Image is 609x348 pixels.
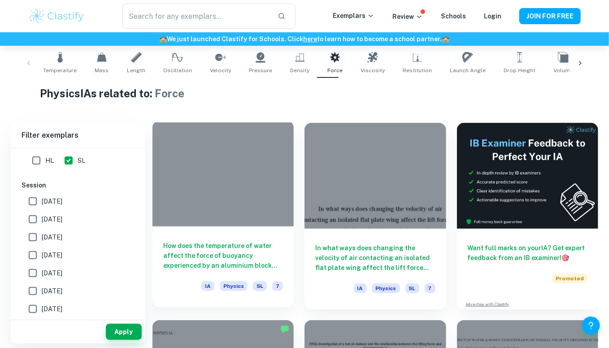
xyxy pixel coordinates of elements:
[45,156,54,165] span: HL
[450,66,486,74] span: Launch Angle
[361,66,385,74] span: Viscosity
[42,214,62,224] span: [DATE]
[582,317,600,335] button: Help and Feedback
[163,241,283,270] h6: How does the temperature of water affect the force of buoyancy experienced by an aluminium block ...
[468,243,587,263] h6: Want full marks on your IA ? Get expert feedback from an IB examiner!
[327,66,343,74] span: Force
[127,66,145,74] span: Length
[40,85,569,101] h1: Physics IAs related to:
[354,283,367,293] span: IA
[42,250,62,260] span: [DATE]
[43,66,77,74] span: Temperature
[405,283,419,293] span: SL
[392,12,423,22] p: Review
[290,66,309,74] span: Density
[28,7,85,25] img: Clastify logo
[42,232,62,242] span: [DATE]
[280,325,289,334] img: Marked
[333,11,374,21] p: Exemplars
[95,66,109,74] span: Mass
[220,281,248,291] span: Physics
[304,35,318,43] a: here
[160,35,167,43] span: 🏫
[42,196,62,206] span: [DATE]
[11,123,145,148] h6: Filter exemplars
[272,281,283,291] span: 7
[2,34,607,44] h6: We just launched Clastify for Schools. Click to learn how to become a school partner.
[425,283,435,293] span: 7
[253,281,267,291] span: SL
[442,35,450,43] span: 🏫
[553,66,573,74] span: Volume
[372,283,400,293] span: Physics
[484,13,501,20] a: Login
[163,66,192,74] span: Oscillation
[315,243,435,273] h6: In what ways does changing the velocity of air contacting an isolated flat plate wing affect the ...
[155,87,185,100] span: Force
[504,66,535,74] span: Drop Height
[152,123,294,309] a: How does the temperature of water affect the force of buoyancy experienced by an aluminium block ...
[201,281,214,291] span: IA
[22,180,135,190] h6: Session
[457,123,598,309] a: Want full marks on yourIA? Get expert feedback from an IB examiner!PromotedAdvertise with Clastify
[122,4,270,29] input: Search for any exemplars...
[466,301,509,308] a: Advertise with Clastify
[457,123,598,229] img: Thumbnail
[304,123,446,309] a: In what ways does changing the velocity of air contacting an isolated flat plate wing affect the ...
[42,286,62,296] span: [DATE]
[42,304,62,314] span: [DATE]
[106,324,142,340] button: Apply
[441,13,466,20] a: Schools
[78,156,85,165] span: SL
[403,66,432,74] span: Restitution
[42,268,62,278] span: [DATE]
[519,8,581,24] button: JOIN FOR FREE
[210,66,231,74] span: Velocity
[562,254,570,261] span: 🎯
[552,274,587,283] span: Promoted
[249,66,272,74] span: Pressure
